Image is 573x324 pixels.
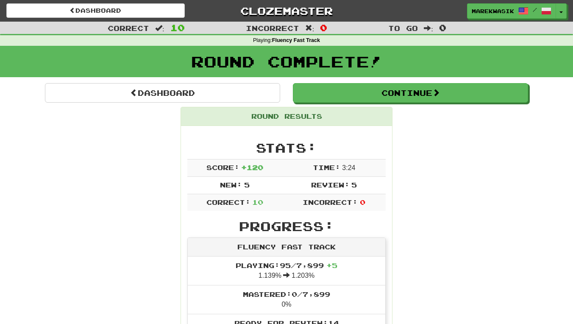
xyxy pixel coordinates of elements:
a: Dashboard [6,3,185,18]
span: Time: [313,163,340,171]
a: Dashboard [45,83,280,103]
a: MarekWasik / [467,3,556,19]
strong: Fluency Fast Track [272,37,320,43]
a: Clozemaster [197,3,376,18]
span: 10 [252,198,263,206]
span: 3 : 24 [342,164,355,171]
span: 0 [439,22,446,33]
span: Incorrect [246,24,299,32]
span: New: [220,181,242,189]
span: To go [388,24,418,32]
span: 10 [170,22,185,33]
span: Review: [311,181,350,189]
span: Incorrect: [303,198,358,206]
li: 1.139% 1.203% [188,257,385,285]
h2: Stats: [187,141,386,155]
span: Score: [206,163,239,171]
span: : [424,25,433,32]
li: 0% [188,285,385,314]
span: Correct [108,24,149,32]
span: 5 [351,181,357,189]
span: MarekWasik [472,7,514,15]
div: Fluency Fast Track [188,238,385,257]
span: 0 [360,198,365,206]
span: Playing: 95 / 7,899 [236,261,337,269]
div: Round Results [181,107,392,126]
span: Correct: [206,198,250,206]
span: + 120 [241,163,263,171]
h1: Round Complete! [3,53,570,70]
h2: Progress: [187,219,386,233]
span: 5 [244,181,250,189]
span: Mastered: 0 / 7,899 [243,290,330,298]
span: + 5 [326,261,337,269]
span: : [155,25,164,32]
button: Continue [293,83,528,103]
span: / [533,7,537,13]
span: : [305,25,314,32]
span: 0 [320,22,327,33]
